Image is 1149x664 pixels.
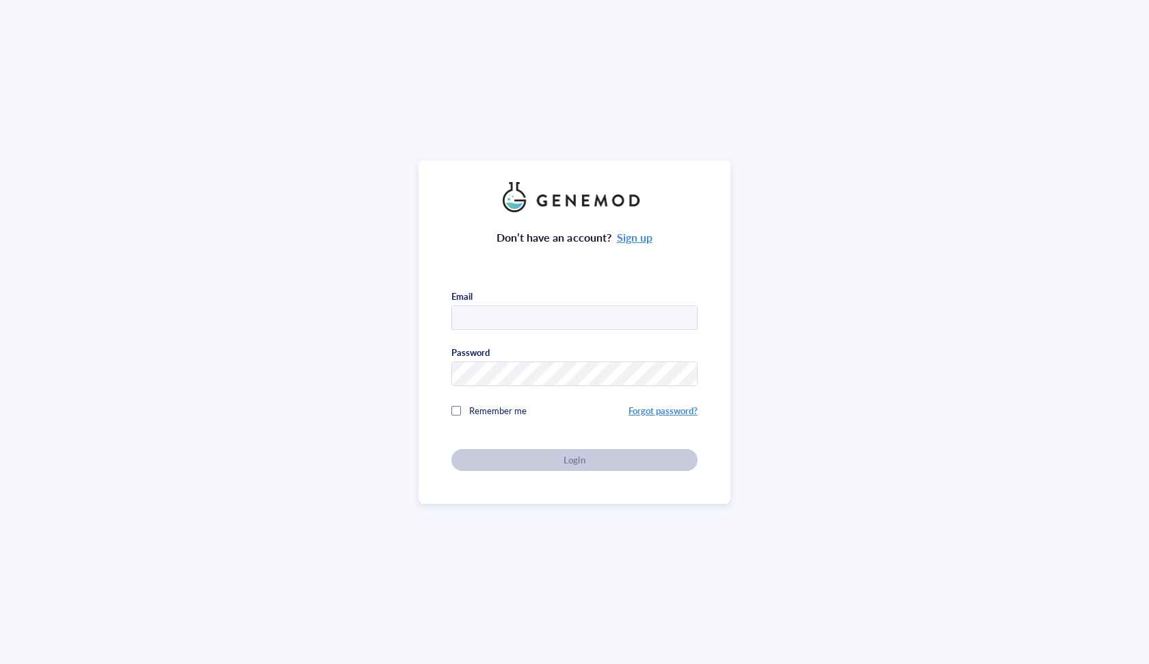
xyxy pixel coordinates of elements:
[629,404,698,417] a: Forgot password?
[617,229,652,245] a: Sign up
[503,182,646,212] img: genemod_logo_light-BcqUzbGq.png
[469,404,527,417] span: Remember me
[451,290,473,303] div: Email
[451,346,490,359] div: Password
[497,229,652,246] div: Don’t have an account?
